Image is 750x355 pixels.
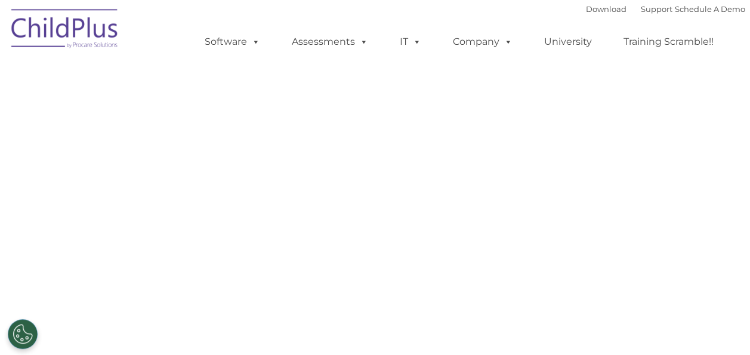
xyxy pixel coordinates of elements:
span: Whether you want a personalized demo of the software, looking for answers, interested in training... [14,148,708,173]
img: ChildPlus by Procare Solutions [5,1,125,60]
a: Company [441,30,524,54]
a: IT [388,30,433,54]
a: Training Scramble!! [612,30,726,54]
button: Cookies Settings [8,319,38,349]
font: | [586,4,745,14]
a: Schedule A Demo [675,4,745,14]
a: Support [641,4,672,14]
a: Software [193,30,272,54]
a: University [532,30,604,54]
span: CONTACT US [14,98,218,134]
a: Assessments [280,30,380,54]
a: Download [586,4,626,14]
